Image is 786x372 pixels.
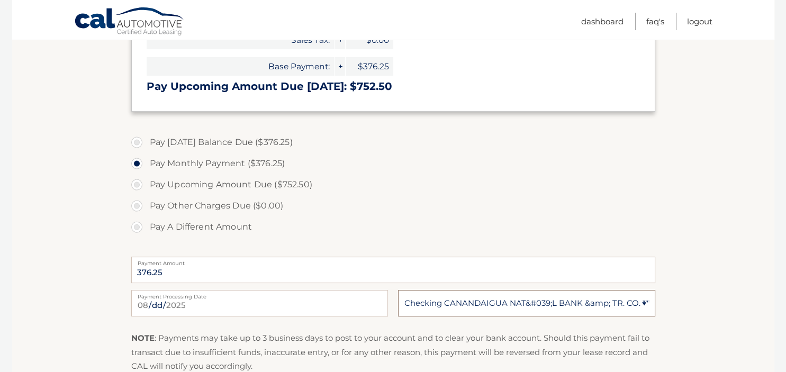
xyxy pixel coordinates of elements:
[646,13,664,30] a: FAQ's
[131,174,655,195] label: Pay Upcoming Amount Due ($752.50)
[131,333,155,343] strong: NOTE
[131,195,655,216] label: Pay Other Charges Due ($0.00)
[687,13,712,30] a: Logout
[131,290,388,298] label: Payment Processing Date
[131,132,655,153] label: Pay [DATE] Balance Due ($376.25)
[131,257,655,283] input: Payment Amount
[581,13,624,30] a: Dashboard
[131,153,655,174] label: Pay Monthly Payment ($376.25)
[74,7,185,38] a: Cal Automotive
[131,257,655,265] label: Payment Amount
[147,80,640,93] h3: Pay Upcoming Amount Due [DATE]: $752.50
[147,57,334,76] span: Base Payment:
[335,57,345,76] span: +
[346,57,393,76] span: $376.25
[131,216,655,238] label: Pay A Different Amount
[131,290,388,316] input: Payment Date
